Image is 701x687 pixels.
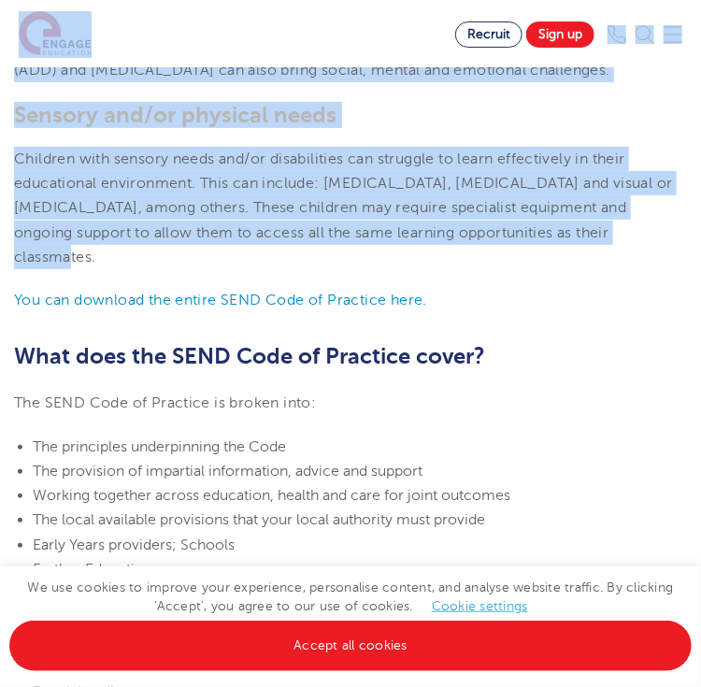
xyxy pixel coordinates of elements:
[14,102,336,128] span: Sensory and/or physical needs
[33,483,687,508] li: Working together across education, health and care for joint outcomes
[19,11,92,58] img: Engage Education
[14,150,673,265] span: Children with sensory needs and/or disabilities can struggle to learn effectively in their educat...
[14,391,687,415] p: The SEND Code of Practice is broken into:
[455,21,522,48] a: Recruit
[33,533,687,557] li: Early Years providers; Schools
[608,25,626,44] img: Phone
[14,292,427,308] a: You can download the entire SEND Code of Practice here.
[526,21,594,48] a: Sign up
[664,25,682,44] img: Mobile Menu
[432,599,528,613] a: Cookie settings
[33,435,687,459] li: The principles underpinning the Code
[33,557,687,581] li: Further Education
[9,580,692,652] span: We use cookies to improve your experience, personalise content, and analyse website traffic. By c...
[636,25,654,44] img: Search
[33,459,687,483] li: The provision of impartial information, advice and support
[33,508,687,532] li: The local available provisions that your local authority must provide
[467,27,510,41] span: Recruit
[14,343,485,369] span: What does the SEND Code of Practice cover?
[9,621,692,671] a: Accept all cookies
